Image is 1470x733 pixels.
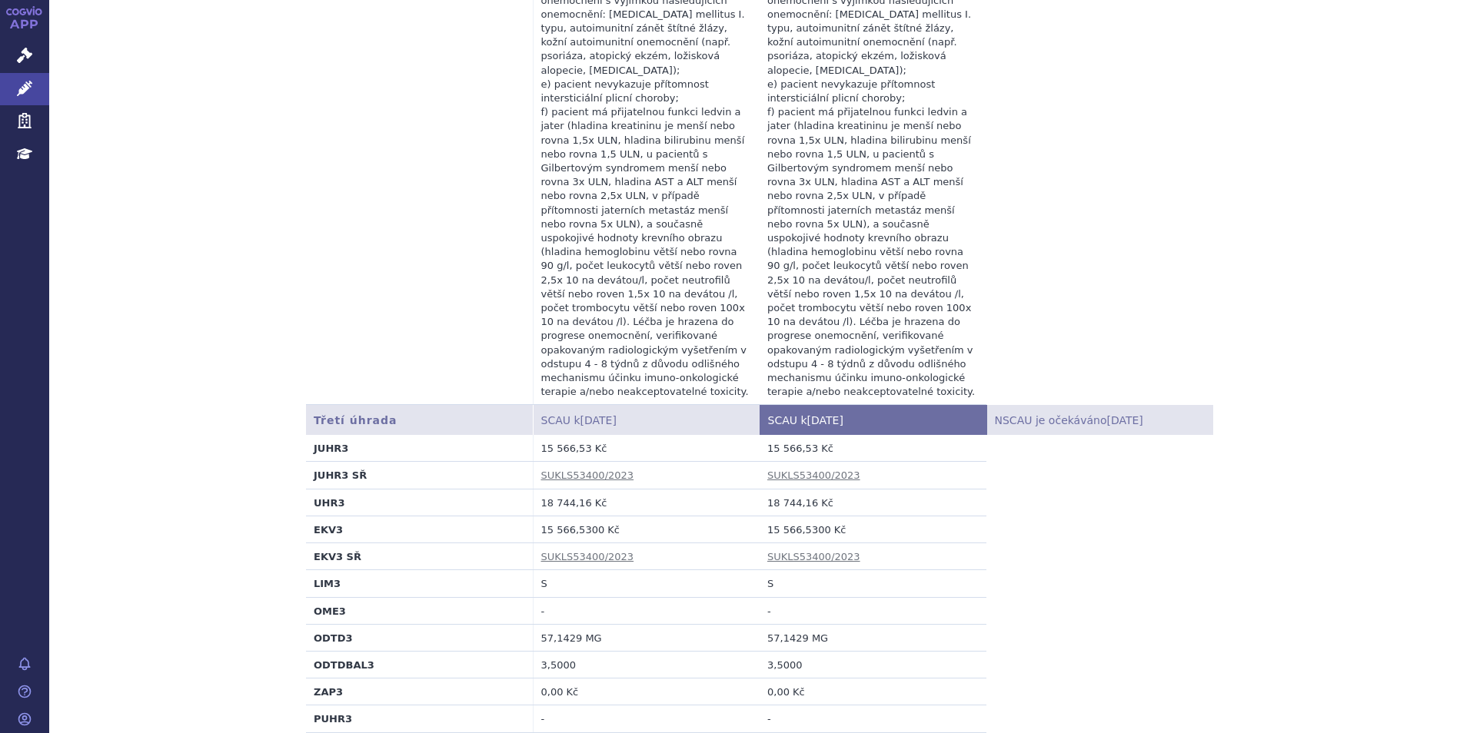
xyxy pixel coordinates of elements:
[314,632,353,644] strong: ODTD3
[533,435,760,462] td: 15 566,53 Kč
[314,443,348,454] strong: JUHR3
[580,414,617,426] span: [DATE]
[760,489,986,516] td: 18 744,16 Kč
[986,405,1213,435] th: NSCAU je očekáváno
[314,713,352,725] strong: PUHR3
[767,551,860,562] a: SUKLS53400/2023
[533,624,760,651] td: 57,1429 MG
[760,678,986,705] td: 0,00 Kč
[760,705,986,732] td: -
[760,651,986,678] td: 3,5000
[533,651,760,678] td: 3,5000
[533,705,760,732] td: -
[760,570,986,597] td: S
[760,405,986,435] th: SCAU k
[760,597,986,624] td: -
[314,578,341,589] strong: LIM3
[533,489,760,516] td: 18 744,16 Kč
[533,597,760,624] td: -
[541,551,634,562] a: SUKLS53400/2023
[533,516,760,542] td: 15 566,5300 Kč
[767,469,860,481] a: SUKLS53400/2023
[314,497,345,509] strong: UHR3
[306,405,533,435] th: Třetí úhrada
[807,414,843,426] span: [DATE]
[314,605,346,617] strong: OME3
[314,686,343,698] strong: ZAP3
[760,624,986,651] td: 57,1429 MG
[760,516,986,542] td: 15 566,5300 Kč
[314,551,361,562] strong: EKV3 SŘ
[533,405,760,435] th: SCAU k
[541,469,634,481] a: SUKLS53400/2023
[1106,414,1142,426] span: [DATE]
[760,435,986,462] td: 15 566,53 Kč
[314,524,343,536] strong: EKV3
[314,659,374,671] strong: ODTDBAL3
[533,678,760,705] td: 0,00 Kč
[533,570,760,597] td: S
[314,469,367,481] strong: JUHR3 SŘ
